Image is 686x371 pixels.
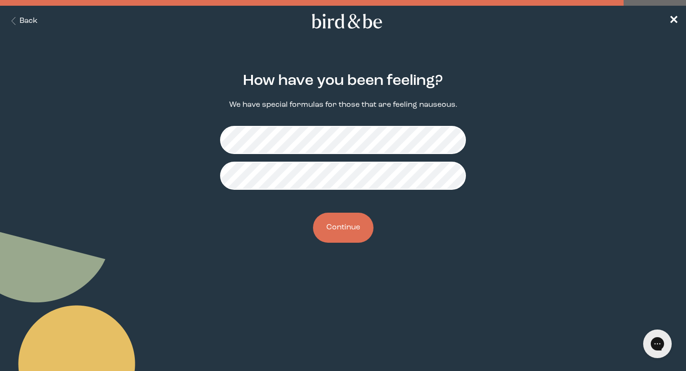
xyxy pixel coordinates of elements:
iframe: Gorgias live chat messenger [638,326,676,361]
button: Continue [313,213,373,243]
h2: How have you been feeling? [243,70,443,92]
span: ✕ [669,15,678,27]
p: We have special formulas for those that are feeling nauseous. [229,100,457,111]
a: ✕ [669,13,678,30]
button: Back Button [8,16,38,27]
